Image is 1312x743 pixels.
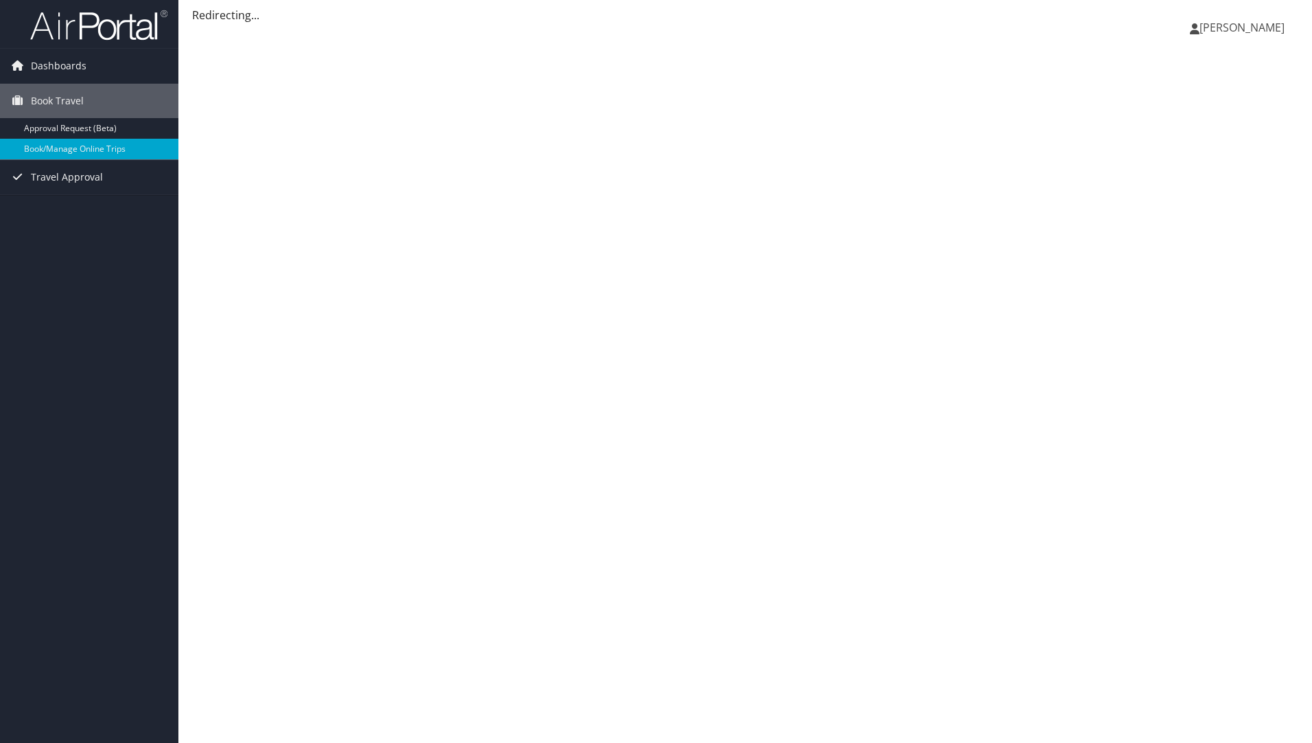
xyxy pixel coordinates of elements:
[30,9,167,41] img: airportal-logo.png
[1199,20,1285,35] span: [PERSON_NAME]
[1190,7,1298,48] a: [PERSON_NAME]
[31,49,86,83] span: Dashboards
[31,160,103,194] span: Travel Approval
[31,84,84,118] span: Book Travel
[192,7,1298,23] div: Redirecting...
